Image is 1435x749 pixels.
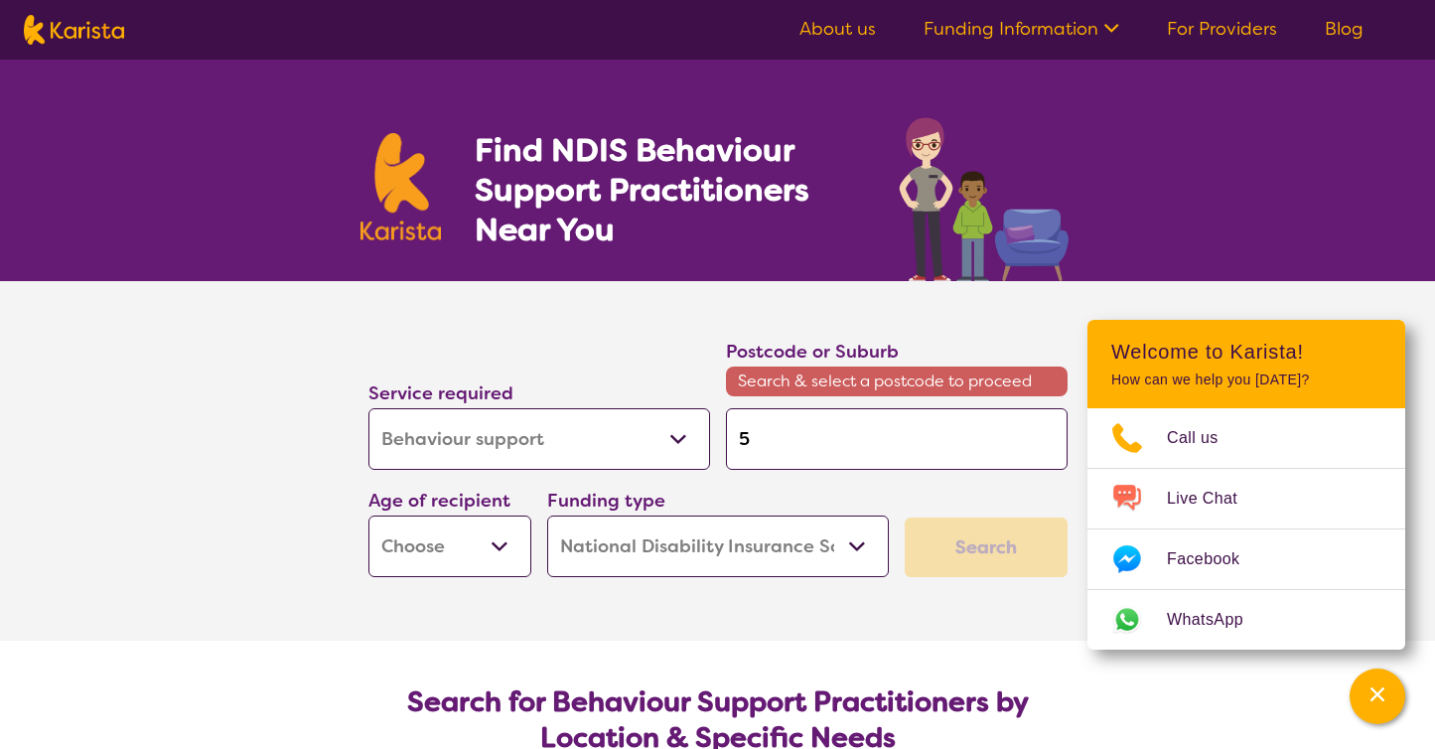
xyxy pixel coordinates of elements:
span: Live Chat [1167,484,1261,514]
div: Channel Menu [1087,320,1405,650]
p: How can we help you [DATE]? [1111,372,1381,388]
a: For Providers [1167,17,1277,41]
label: Service required [368,381,513,405]
img: behaviour-support [894,107,1076,281]
input: Type [726,408,1068,470]
ul: Choose channel [1087,408,1405,650]
h2: Welcome to Karista! [1111,340,1381,364]
label: Age of recipient [368,489,510,513]
span: Call us [1167,423,1242,453]
label: Funding type [547,489,665,513]
a: Funding Information [924,17,1119,41]
button: Channel Menu [1350,669,1405,724]
h1: Find NDIS Behaviour Support Practitioners Near You [475,130,859,249]
a: Blog [1325,17,1363,41]
a: About us [799,17,876,41]
img: Karista logo [360,133,442,240]
span: WhatsApp [1167,605,1267,635]
label: Postcode or Suburb [726,340,899,364]
span: Facebook [1167,544,1263,574]
a: Web link opens in a new tab. [1087,590,1405,650]
img: Karista logo [24,15,124,45]
span: Search & select a postcode to proceed [726,367,1068,396]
